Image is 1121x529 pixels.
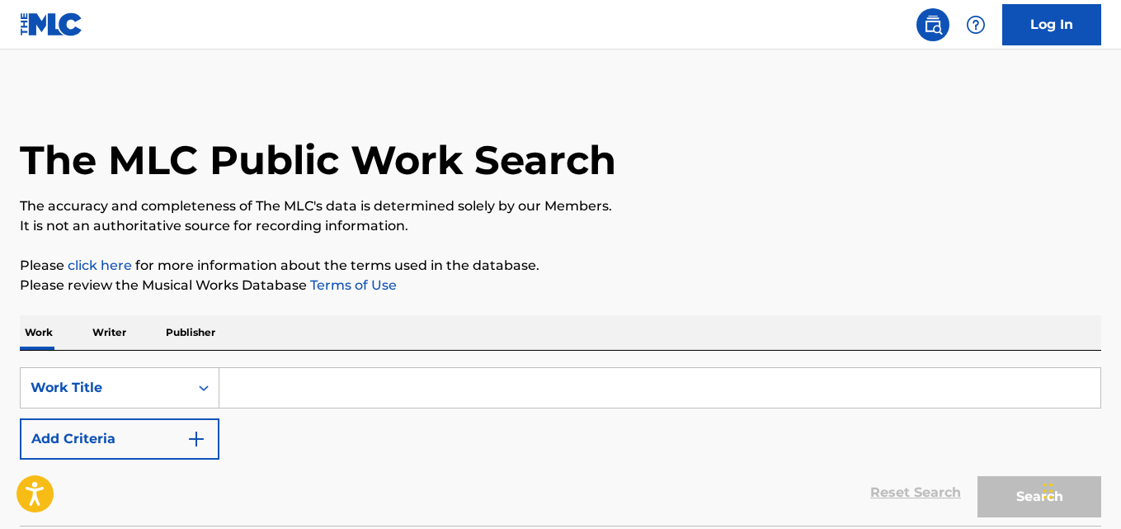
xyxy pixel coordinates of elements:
[20,196,1101,216] p: The accuracy and completeness of The MLC's data is determined solely by our Members.
[959,8,992,41] div: Help
[20,418,219,460] button: Add Criteria
[20,256,1101,276] p: Please for more information about the terms used in the database.
[966,15,986,35] img: help
[923,15,943,35] img: search
[20,315,58,350] p: Work
[307,277,397,293] a: Terms of Use
[20,216,1101,236] p: It is not an authoritative source for recording information.
[20,135,616,185] h1: The MLC Public Work Search
[20,12,83,36] img: MLC Logo
[1039,450,1121,529] iframe: Chat Widget
[1002,4,1101,45] a: Log In
[68,257,132,273] a: click here
[87,315,131,350] p: Writer
[20,367,1101,526] form: Search Form
[1043,466,1053,516] div: Drag
[916,8,949,41] a: Public Search
[20,276,1101,295] p: Please review the Musical Works Database
[161,315,220,350] p: Publisher
[186,429,206,449] img: 9d2ae6d4665cec9f34b9.svg
[31,378,179,398] div: Work Title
